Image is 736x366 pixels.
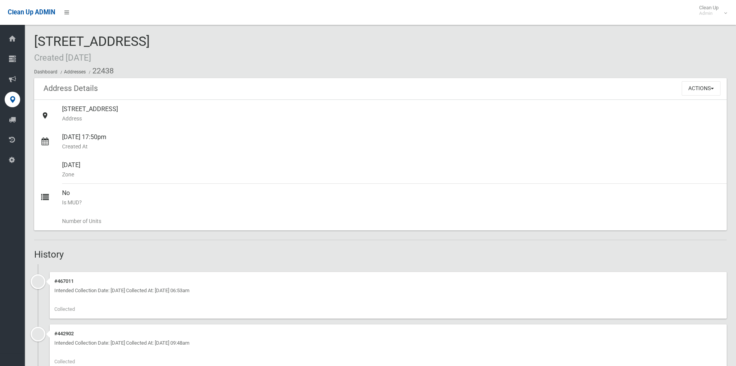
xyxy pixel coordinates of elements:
[8,9,55,16] span: Clean Up ADMIN
[87,64,114,78] li: 22438
[62,184,720,212] div: No
[62,216,720,226] small: Number of Units
[54,338,722,348] div: Intended Collection Date: [DATE] Collected At: [DATE] 09:48am
[34,249,727,260] h2: History
[699,10,719,16] small: Admin
[64,69,86,75] a: Addresses
[682,81,720,96] button: Actions
[34,33,150,64] span: [STREET_ADDRESS]
[695,5,726,16] span: Clean Up
[62,100,720,128] div: [STREET_ADDRESS]
[62,156,720,184] div: [DATE]
[54,359,75,364] span: Collected
[54,331,74,336] a: #442902
[62,142,720,151] small: Created At
[62,198,720,207] small: Is MUD?
[54,306,75,312] span: Collected
[54,278,74,284] a: #467011
[34,69,57,75] a: Dashboard
[62,170,720,179] small: Zone
[62,128,720,156] div: [DATE] 17:50pm
[34,52,91,63] small: Created [DATE]
[34,81,107,96] header: Address Details
[54,286,722,295] div: Intended Collection Date: [DATE] Collected At: [DATE] 06:53am
[62,114,720,123] small: Address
